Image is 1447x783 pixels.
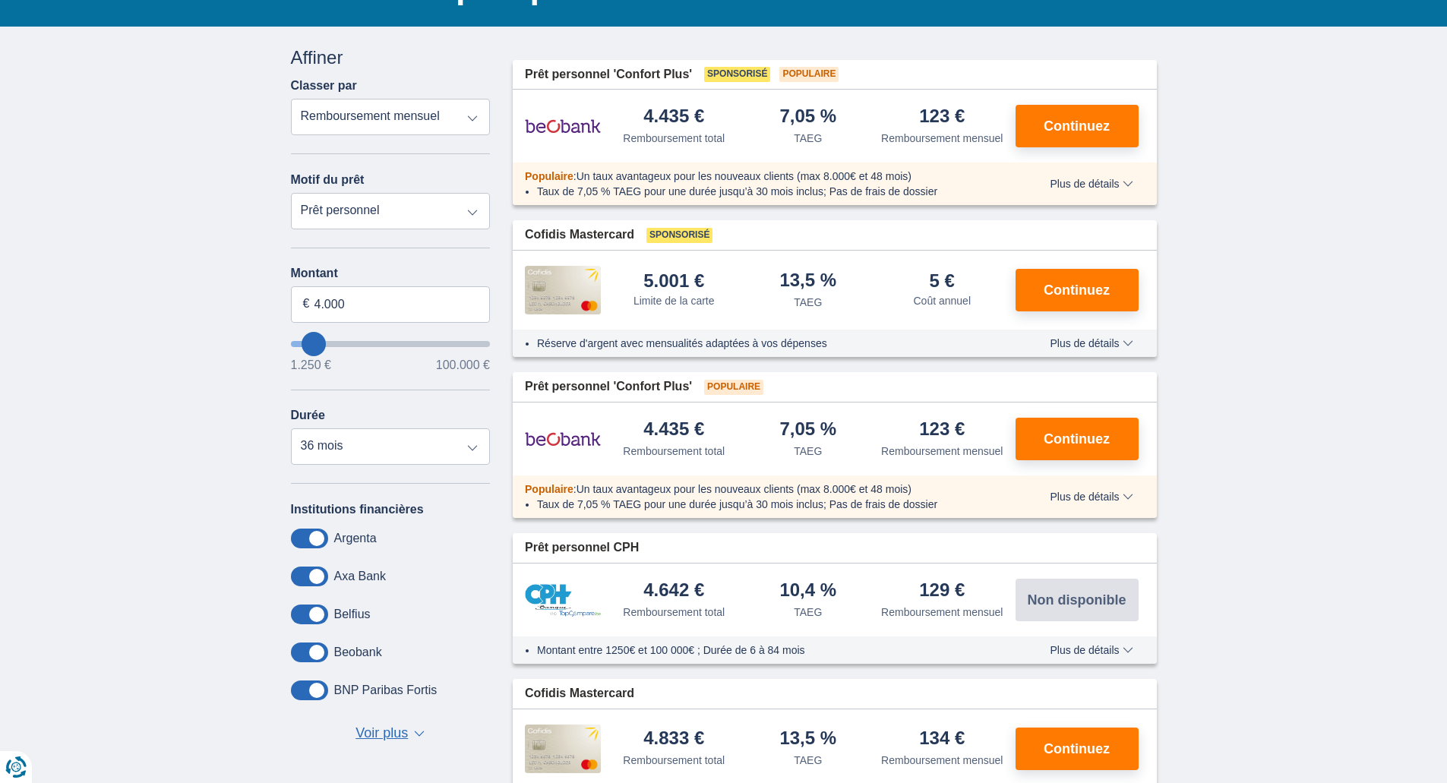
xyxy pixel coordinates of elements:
[525,685,634,702] span: Cofidis Mastercard
[525,539,639,557] span: Prêt personnel CPH
[525,266,601,314] img: pret personnel Cofidis CC
[537,336,1006,351] li: Réserve d'argent avec mensualités adaptées à vos dépenses
[1050,178,1133,189] span: Plus de détails
[537,497,1006,512] li: Taux de 7,05 % TAEG pour une durée jusqu’à 30 mois inclus; Pas de frais de dossier
[1016,105,1139,147] button: Continuez
[291,45,491,71] div: Affiner
[1016,269,1139,311] button: Continuez
[1028,593,1126,607] span: Non disponible
[525,107,601,145] img: pret personnel Beobank
[919,581,965,601] div: 129 €
[334,608,371,621] label: Belfius
[1016,418,1139,460] button: Continuez
[623,753,725,768] div: Remboursement total
[930,272,955,290] div: 5 €
[794,444,822,459] div: TAEG
[1044,742,1110,756] span: Continuez
[334,646,382,659] label: Beobank
[1044,283,1110,297] span: Continuez
[779,581,836,601] div: 10,4 %
[919,107,965,128] div: 123 €
[643,420,704,440] div: 4.435 €
[1044,119,1110,133] span: Continuez
[1038,644,1144,656] button: Plus de détails
[291,267,491,280] label: Montant
[779,107,836,128] div: 7,05 %
[1016,728,1139,770] button: Continuez
[881,131,1003,146] div: Remboursement mensuel
[881,444,1003,459] div: Remboursement mensuel
[513,481,1018,497] div: :
[881,753,1003,768] div: Remboursement mensuel
[643,107,704,128] div: 4.435 €
[351,723,429,744] button: Voir plus ▼
[1038,337,1144,349] button: Plus de détails
[577,170,911,182] span: Un taux avantageux pour les nouveaux clients (max 8.000€ et 48 mois)
[643,272,704,290] div: 5.001 €
[525,170,573,182] span: Populaire
[525,584,601,617] img: pret personnel CPH Banque
[1016,579,1139,621] button: Non disponible
[919,420,965,440] div: 123 €
[525,420,601,458] img: pret personnel Beobank
[1050,645,1133,655] span: Plus de détails
[525,66,692,84] span: Prêt personnel 'Confort Plus'
[414,731,425,737] span: ▼
[779,420,836,440] div: 7,05 %
[1038,491,1144,503] button: Plus de détails
[513,169,1018,184] div: :
[913,293,971,308] div: Coût annuel
[643,729,704,750] div: 4.833 €
[334,570,386,583] label: Axa Bank
[794,605,822,620] div: TAEG
[537,643,1006,658] li: Montant entre 1250€ et 100 000€ ; Durée de 6 à 84 mois
[1044,432,1110,446] span: Continuez
[779,271,836,292] div: 13,5 %
[577,483,911,495] span: Un taux avantageux pour les nouveaux clients (max 8.000€ et 48 mois)
[1038,178,1144,190] button: Plus de détails
[794,753,822,768] div: TAEG
[623,444,725,459] div: Remboursement total
[779,729,836,750] div: 13,5 %
[794,295,822,310] div: TAEG
[291,173,365,187] label: Motif du prêt
[919,729,965,750] div: 134 €
[436,359,490,371] span: 100.000 €
[355,724,408,744] span: Voir plus
[779,67,839,82] span: Populaire
[623,605,725,620] div: Remboursement total
[291,503,424,516] label: Institutions financières
[1050,491,1133,502] span: Plus de détails
[1050,338,1133,349] span: Plus de détails
[704,67,770,82] span: Sponsorisé
[623,131,725,146] div: Remboursement total
[291,341,491,347] input: wantToBorrow
[794,131,822,146] div: TAEG
[537,184,1006,199] li: Taux de 7,05 % TAEG pour une durée jusqu’à 30 mois inclus; Pas de frais de dossier
[643,581,704,601] div: 4.642 €
[704,380,763,395] span: Populaire
[291,79,357,93] label: Classer par
[303,295,310,313] span: €
[334,684,438,697] label: BNP Paribas Fortis
[525,725,601,773] img: pret personnel Cofidis CC
[881,605,1003,620] div: Remboursement mensuel
[525,378,692,396] span: Prêt personnel 'Confort Plus'
[646,228,712,243] span: Sponsorisé
[291,409,325,422] label: Durée
[525,483,573,495] span: Populaire
[525,226,634,244] span: Cofidis Mastercard
[334,532,377,545] label: Argenta
[291,359,331,371] span: 1.250 €
[633,293,715,308] div: Limite de la carte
